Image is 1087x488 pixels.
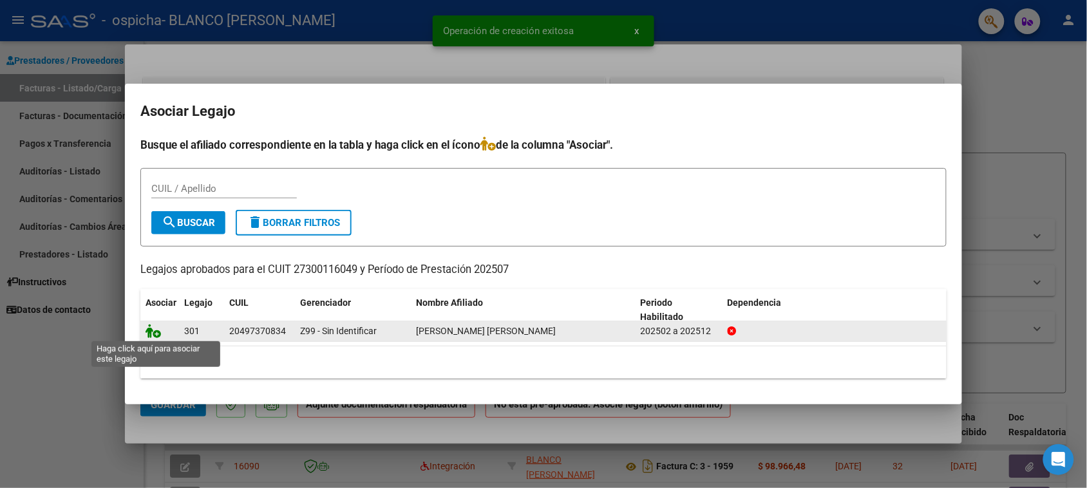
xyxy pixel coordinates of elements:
span: Borrar Filtros [247,217,340,229]
mat-icon: search [162,214,177,230]
span: CUIL [229,297,249,308]
datatable-header-cell: Nombre Afiliado [411,289,636,332]
datatable-header-cell: Asociar [140,289,179,332]
mat-icon: delete [247,214,263,230]
span: Legajo [184,297,213,308]
span: Gerenciador [300,297,351,308]
datatable-header-cell: CUIL [224,289,295,332]
button: Buscar [151,211,225,234]
span: Dependencia [728,297,782,308]
datatable-header-cell: Gerenciador [295,289,411,332]
span: Z99 - Sin Identificar [300,326,377,336]
span: VILCHES RAMIREZ LAUTARO JOAQUIN [416,326,556,336]
p: Legajos aprobados para el CUIT 27300116049 y Período de Prestación 202507 [140,262,947,278]
div: Open Intercom Messenger [1043,444,1074,475]
div: 202502 a 202512 [641,324,717,339]
span: Periodo Habilitado [641,297,684,323]
span: Nombre Afiliado [416,297,483,308]
span: 301 [184,326,200,336]
h2: Asociar Legajo [140,99,947,124]
datatable-header-cell: Periodo Habilitado [636,289,723,332]
span: Asociar [146,297,176,308]
datatable-header-cell: Legajo [179,289,224,332]
div: 20497370834 [229,324,286,339]
span: Buscar [162,217,215,229]
h4: Busque el afiliado correspondiente en la tabla y haga click en el ícono de la columna "Asociar". [140,136,947,153]
div: 1 registros [140,346,947,379]
datatable-header-cell: Dependencia [723,289,947,332]
button: Borrar Filtros [236,210,352,236]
